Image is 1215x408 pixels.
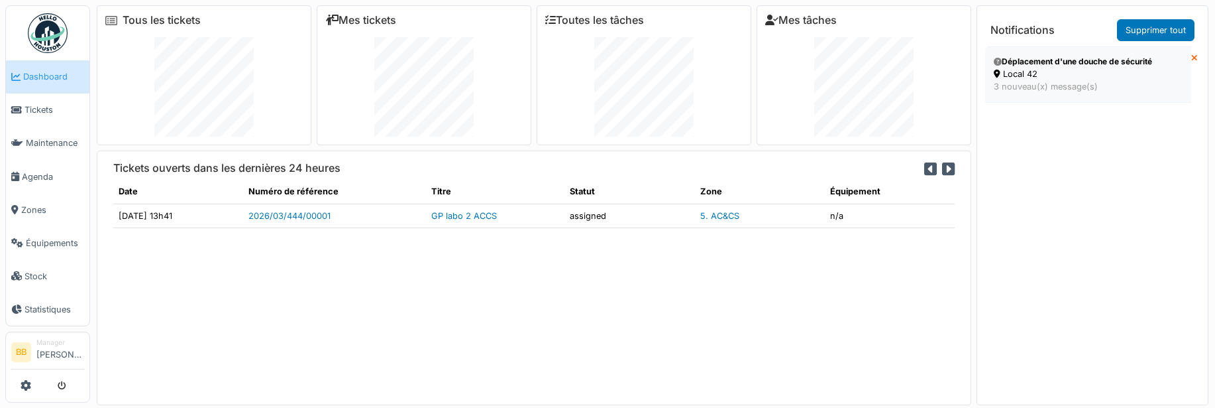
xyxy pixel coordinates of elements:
span: Statistiques [25,303,84,316]
span: Maintenance [26,137,84,149]
a: Mes tâches [765,14,837,27]
span: Dashboard [23,70,84,83]
div: Déplacement d'une douche de sécurité [994,56,1183,68]
th: Zone [695,180,825,204]
a: Déplacement d'une douche de sécurité Local 42 3 nouveau(x) message(s) [985,46,1191,102]
a: Équipements [6,226,89,259]
th: Date [113,180,243,204]
td: assigned [564,204,694,228]
a: 2026/03/444/00001 [248,211,331,221]
h6: Notifications [990,24,1055,36]
span: Équipements [26,237,84,249]
th: Titre [426,180,564,204]
a: BB Manager[PERSON_NAME] [11,338,84,370]
a: Toutes les tâches [545,14,644,27]
div: Local 42 [994,68,1183,80]
span: Agenda [22,170,84,183]
a: Maintenance [6,127,89,160]
td: n/a [825,204,955,228]
div: 3 nouveau(x) message(s) [994,80,1183,93]
a: 5. AC&CS [700,211,739,221]
a: Stock [6,259,89,293]
h6: Tickets ouverts dans les dernières 24 heures [113,162,341,174]
th: Statut [564,180,694,204]
li: [PERSON_NAME] [36,338,84,366]
a: Statistiques [6,293,89,326]
td: [DATE] 13h41 [113,204,243,228]
a: Dashboard [6,60,89,94]
a: Supprimer tout [1117,19,1194,41]
a: Tous les tickets [123,14,201,27]
a: Tickets [6,94,89,127]
th: Équipement [825,180,955,204]
a: Mes tickets [325,14,396,27]
span: Stock [25,270,84,283]
a: GP labo 2 ACCS [431,211,497,221]
span: Tickets [25,103,84,116]
span: Zones [21,204,84,216]
a: Zones [6,193,89,226]
a: Agenda [6,160,89,193]
li: BB [11,342,31,362]
div: Manager [36,338,84,348]
img: Badge_color-CXgf-gQk.svg [28,13,68,53]
th: Numéro de référence [243,180,426,204]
